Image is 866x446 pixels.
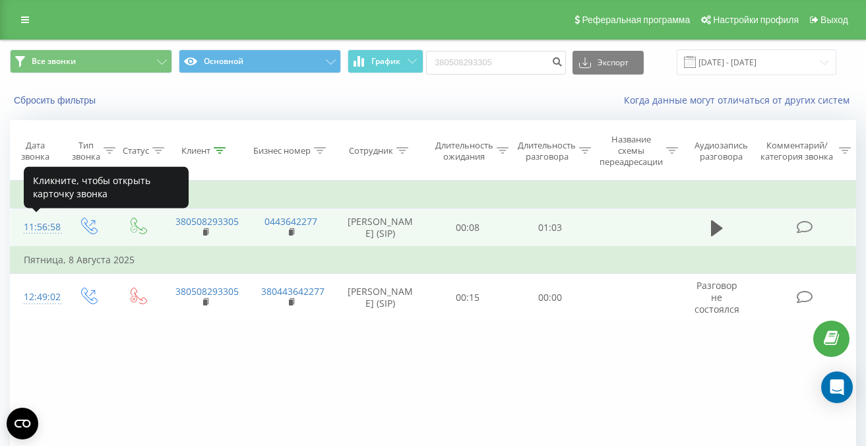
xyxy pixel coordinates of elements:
[264,215,317,228] a: 0443642277
[7,408,38,439] button: Open CMP widget
[518,140,576,162] div: Длительность разговора
[181,145,210,156] div: Клиент
[32,56,76,67] span: Все звонки
[24,214,50,240] div: 11:56:58
[572,51,644,75] button: Экспорт
[371,57,400,66] span: График
[123,145,149,156] div: Статус
[334,208,426,247] td: [PERSON_NAME] (SIP)
[253,145,311,156] div: Бизнес номер
[689,140,753,162] div: Аудиозапись разговора
[509,273,591,322] td: 00:00
[426,273,509,322] td: 00:15
[175,285,239,298] a: 380508293305
[10,94,102,106] button: Сбросить фильтры
[24,284,50,310] div: 12:49:02
[11,247,856,273] td: Пятница, 8 Августа 2025
[582,15,690,25] span: Реферальная программа
[334,273,426,322] td: [PERSON_NAME] (SIP)
[24,166,189,208] div: Кликните, чтобы открыть карточку звонка
[820,15,848,25] span: Выход
[175,215,239,228] a: 380508293305
[624,94,856,106] a: Когда данные могут отличаться от других систем
[179,49,341,73] button: Основной
[349,145,393,156] div: Сотрудник
[509,208,591,247] td: 01:03
[11,140,59,162] div: Дата звонка
[435,140,493,162] div: Длительность ожидания
[713,15,799,25] span: Настройки профиля
[758,140,836,162] div: Комментарий/категория звонка
[426,208,509,247] td: 00:08
[600,134,663,168] div: Название схемы переадресации
[426,51,566,75] input: Поиск по номеру
[11,182,856,208] td: Сегодня
[261,285,325,298] a: 380443642277
[695,279,739,315] span: Разговор не состоялся
[72,140,100,162] div: Тип звонка
[348,49,423,73] button: График
[10,49,172,73] button: Все звонки
[821,371,853,403] div: Open Intercom Messenger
